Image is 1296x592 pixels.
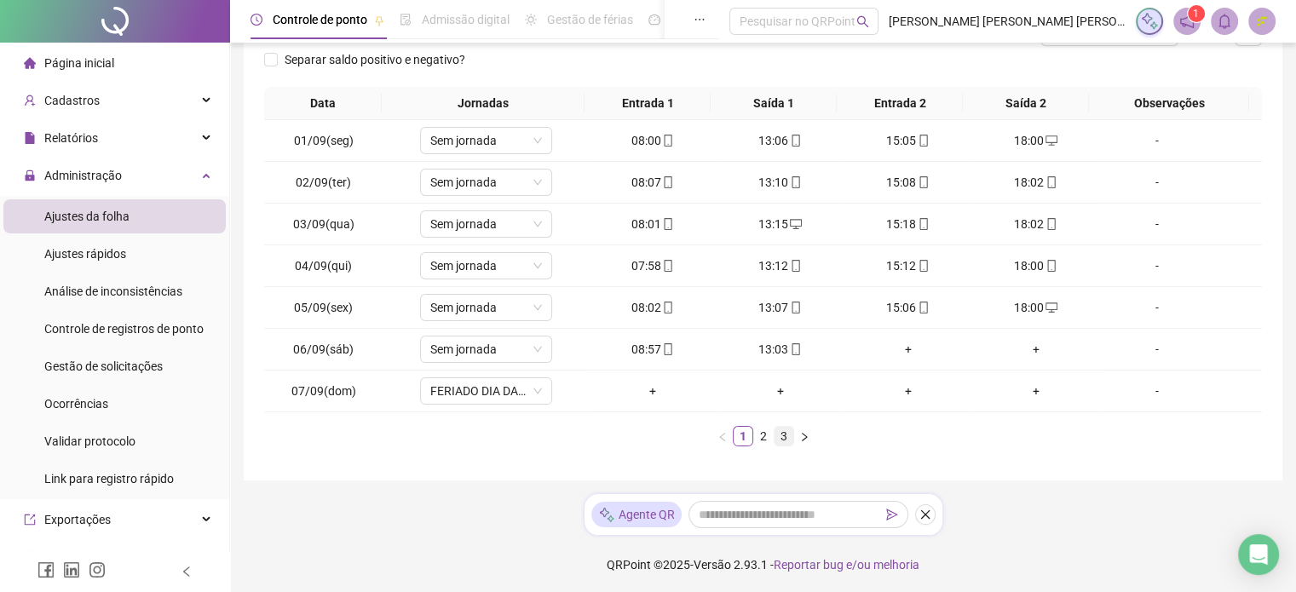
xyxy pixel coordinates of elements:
div: 18:02 [979,215,1093,233]
th: Entrada 1 [585,87,711,120]
div: - [1106,131,1207,150]
span: linkedin [63,561,80,578]
span: user-add [24,95,36,106]
span: mobile [916,218,930,230]
span: instagram [89,561,106,578]
button: right [794,426,815,446]
li: 1 [733,426,753,446]
span: sun [525,14,537,26]
span: mobile [788,176,802,188]
span: Sem jornada [430,128,542,153]
a: 3 [775,427,793,445]
span: left [717,432,728,442]
div: - [1106,215,1207,233]
span: Ajustes da folha [44,210,130,223]
div: - [1106,340,1207,359]
sup: 1 [1188,5,1205,22]
span: Validar protocolo [44,434,135,448]
span: mobile [916,302,930,313]
span: mobile [660,218,674,230]
th: Saída 2 [963,87,1089,120]
span: mobile [916,135,930,147]
div: 18:00 [979,131,1093,150]
div: + [596,382,710,400]
button: left [712,426,733,446]
span: Sem jornada [430,211,542,237]
div: 18:00 [979,298,1093,317]
span: mobile [916,176,930,188]
div: - [1106,256,1207,275]
span: Gestão de solicitações [44,359,163,373]
li: Página anterior [712,426,733,446]
span: desktop [1044,135,1057,147]
span: down [533,344,543,354]
span: left [181,566,193,578]
span: clock-circle [251,14,262,26]
span: Integrações [44,550,107,564]
span: Reportar bug e/ou melhoria [774,558,919,572]
span: Ocorrências [44,397,108,411]
div: 08:07 [596,173,710,192]
span: mobile [916,260,930,272]
div: 08:57 [596,340,710,359]
span: home [24,57,36,69]
span: [PERSON_NAME] [PERSON_NAME] [PERSON_NAME] - FIG INTERNET E TELECOMUNICACAO LTDA [889,12,1126,31]
span: mobile [660,176,674,188]
div: 18:02 [979,173,1093,192]
span: export [24,514,36,526]
span: FERIADO DIA DA INDEPENDÊNCIA [430,378,542,404]
span: bell [1217,14,1232,29]
div: + [851,340,965,359]
span: Exportações [44,513,111,526]
div: 08:00 [596,131,710,150]
span: Sem jornada [430,336,542,362]
div: 15:08 [851,173,965,192]
span: Versão [694,558,731,572]
li: 3 [774,426,794,446]
span: lock [24,170,36,181]
th: Saída 1 [711,87,837,120]
span: 1 [1193,8,1199,20]
div: 13:06 [723,131,838,150]
th: Data [264,87,382,120]
span: desktop [788,218,802,230]
li: 2 [753,426,774,446]
span: mobile [660,343,674,355]
div: 18:00 [979,256,1093,275]
span: down [533,135,543,146]
div: + [979,382,1093,400]
div: + [723,382,838,400]
span: mobile [1044,260,1057,272]
span: close [919,509,931,520]
span: notification [1179,14,1195,29]
div: Agente QR [591,502,682,527]
span: 04/09(qui) [295,259,352,273]
span: Link para registro rápido [44,472,174,486]
span: mobile [660,260,674,272]
span: Admissão digital [422,13,510,26]
span: Análise de inconsistências [44,285,182,298]
span: Separar saldo positivo e negativo? [278,50,472,69]
span: 01/09(seg) [294,134,354,147]
div: + [979,340,1093,359]
span: Gestão de férias [547,13,633,26]
span: down [533,386,543,396]
div: - [1106,173,1207,192]
span: mobile [1044,218,1057,230]
th: Jornadas [382,87,585,120]
div: - [1106,298,1207,317]
span: mobile [660,135,674,147]
img: 83219 [1249,9,1275,34]
li: Próxima página [794,426,815,446]
span: Relatórios [44,131,98,145]
span: Sem jornada [430,253,542,279]
span: mobile [1044,176,1057,188]
span: mobile [788,135,802,147]
span: 02/09(ter) [296,175,351,189]
div: 15:06 [851,298,965,317]
span: mobile [660,302,674,313]
span: file-done [400,14,412,26]
th: Entrada 2 [837,87,963,120]
span: Controle de registros de ponto [44,322,204,336]
span: 05/09(sex) [294,301,353,314]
